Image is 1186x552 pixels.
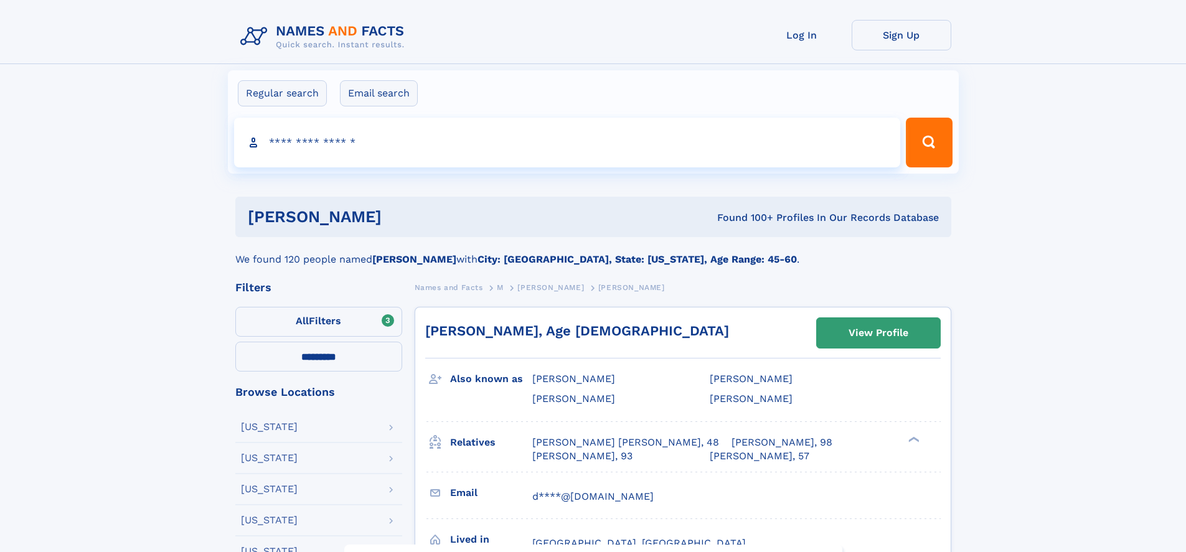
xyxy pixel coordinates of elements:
[598,283,665,292] span: [PERSON_NAME]
[241,515,298,525] div: [US_STATE]
[340,80,418,106] label: Email search
[497,279,504,295] a: M
[905,435,920,443] div: ❯
[296,315,309,327] span: All
[241,484,298,494] div: [US_STATE]
[235,282,402,293] div: Filters
[235,20,415,54] img: Logo Names and Facts
[450,482,532,503] h3: Email
[450,529,532,550] h3: Lived in
[238,80,327,106] label: Regular search
[497,283,504,292] span: M
[532,393,615,405] span: [PERSON_NAME]
[517,283,584,292] span: [PERSON_NAME]
[532,436,719,449] a: [PERSON_NAME] [PERSON_NAME], 48
[852,20,951,50] a: Sign Up
[235,237,951,267] div: We found 120 people named with .
[517,279,584,295] a: [PERSON_NAME]
[710,393,793,405] span: [PERSON_NAME]
[234,118,901,167] input: search input
[532,537,746,549] span: [GEOGRAPHIC_DATA], [GEOGRAPHIC_DATA]
[752,20,852,50] a: Log In
[849,319,908,347] div: View Profile
[450,432,532,453] h3: Relatives
[241,422,298,432] div: [US_STATE]
[732,436,832,449] a: [PERSON_NAME], 98
[478,253,797,265] b: City: [GEOGRAPHIC_DATA], State: [US_STATE], Age Range: 45-60
[532,373,615,385] span: [PERSON_NAME]
[906,118,952,167] button: Search Button
[450,368,532,390] h3: Also known as
[549,211,939,225] div: Found 100+ Profiles In Our Records Database
[235,307,402,337] label: Filters
[372,253,456,265] b: [PERSON_NAME]
[710,449,809,463] a: [PERSON_NAME], 57
[248,209,550,225] h1: [PERSON_NAME]
[415,279,483,295] a: Names and Facts
[532,449,633,463] a: [PERSON_NAME], 93
[817,318,940,348] a: View Profile
[241,453,298,463] div: [US_STATE]
[235,386,402,398] div: Browse Locations
[710,373,793,385] span: [PERSON_NAME]
[425,323,729,339] a: [PERSON_NAME], Age [DEMOGRAPHIC_DATA]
